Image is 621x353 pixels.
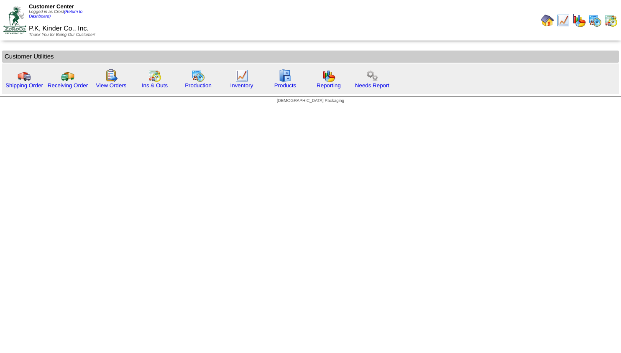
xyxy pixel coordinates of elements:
a: Receiving Order [48,82,88,89]
span: P.K, Kinder Co., Inc. [29,25,89,32]
a: Production [185,82,212,89]
img: calendarinout.gif [148,69,161,82]
span: Thank You for Being Our Customer! [29,33,95,37]
a: Products [274,82,296,89]
img: truck2.gif [61,69,74,82]
a: View Orders [96,82,126,89]
img: workorder.gif [105,69,118,82]
a: Needs Report [355,82,389,89]
span: Logged in as Crost [29,10,82,19]
span: [DEMOGRAPHIC_DATA] Packaging [277,99,344,103]
a: Shipping Order [5,82,43,89]
img: calendarprod.gif [192,69,205,82]
img: calendarinout.gif [604,14,618,27]
a: Ins & Outs [142,82,168,89]
td: Customer Utilities [2,51,619,63]
img: ZoRoCo_Logo(Green%26Foil)%20jpg.webp [3,6,26,34]
img: graph.gif [322,69,335,82]
img: truck.gif [18,69,31,82]
img: line_graph.gif [557,14,570,27]
a: Reporting [317,82,341,89]
a: Inventory [230,82,253,89]
img: home.gif [541,14,554,27]
img: workflow.png [365,69,379,82]
img: line_graph.gif [235,69,248,82]
img: cabinet.gif [279,69,292,82]
img: calendarprod.gif [588,14,602,27]
a: (Return to Dashboard) [29,10,82,19]
span: Customer Center [29,3,74,10]
img: graph.gif [572,14,586,27]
